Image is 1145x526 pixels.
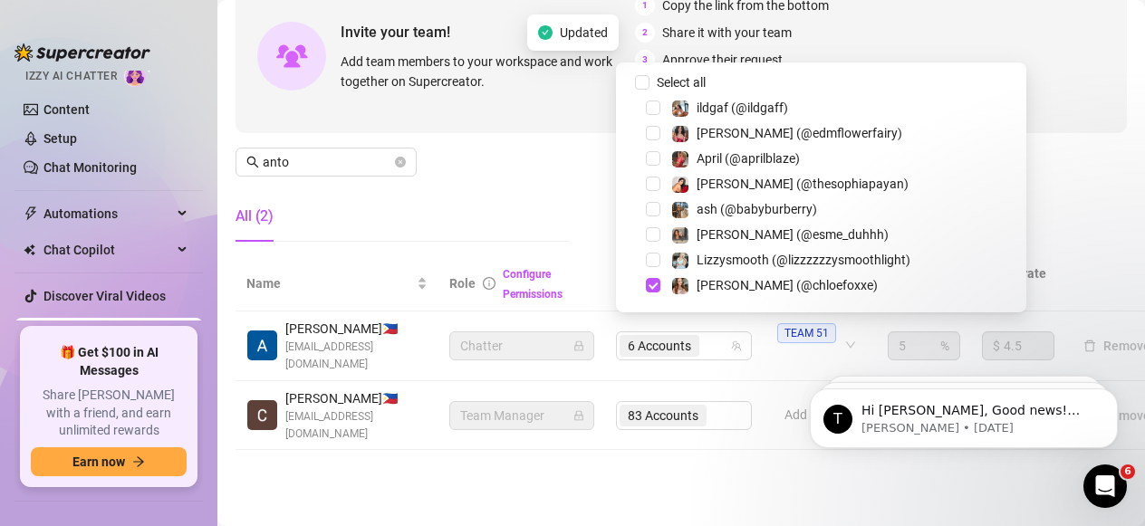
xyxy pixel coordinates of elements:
span: Add team members to your workspace and work together on Supercreator. [341,52,628,91]
img: logo-BBDzfeDw.svg [14,43,150,62]
span: team [731,340,742,351]
span: copy [891,96,904,109]
span: filter [853,270,871,297]
th: Hourly rate ($) [971,256,1065,311]
img: Camille Delos Santos [247,400,277,430]
span: Chatter [460,332,583,359]
span: 6 Accounts [628,336,691,356]
span: Approve their request [662,50,783,70]
img: Chat Copilot [24,244,35,256]
span: 3 [635,50,655,70]
span: [PERSON_NAME] 🇵🇭 [285,388,428,408]
span: [EMAIL_ADDRESS][DOMAIN_NAME] [285,408,428,443]
span: lock [573,340,584,351]
span: Izzy AI Chatter [25,68,117,85]
span: Creator accounts [616,273,736,293]
span: arrow-right [132,455,145,468]
img: Antonio Hernan Arabejo [247,330,277,360]
a: Content [43,102,90,117]
span: [EMAIL_ADDRESS][DOMAIN_NAME] [285,339,428,373]
a: Setup [43,131,77,146]
iframe: Intercom live chat [1083,464,1127,508]
span: Copy Link [911,96,967,110]
span: Team Manager [460,402,583,429]
span: Updated [560,23,608,43]
a: Configure Permissions [503,268,563,301]
span: Name [246,273,413,293]
span: filter [857,278,868,289]
span: info-circle [483,277,496,290]
span: Share [PERSON_NAME] with a friend, and earn unlimited rewards [31,387,187,440]
span: 2 [635,23,655,43]
span: question-circle [809,277,822,290]
iframe: Intercom notifications message [783,350,1145,477]
span: Earn now [72,454,125,469]
div: All (2) [236,206,274,227]
th: Commission (%) [877,256,971,311]
th: Name [236,256,438,311]
span: [PERSON_NAME] 🇵🇭 [285,319,428,339]
span: thunderbolt [24,206,38,221]
button: Copy Link [878,89,981,118]
span: check-circle [538,25,553,40]
span: search [246,156,259,168]
span: Automations [43,199,172,228]
span: filter [739,270,757,297]
span: 6 Accounts [620,335,699,357]
span: filter [743,278,754,289]
button: Earn nowarrow-right [31,447,187,476]
a: Discover Viral Videos [43,289,166,303]
a: Chat Monitoring [43,160,137,175]
span: Share it with your team [662,23,792,43]
span: 6 [1121,464,1135,479]
button: close-circle [395,157,406,167]
span: Invite your team! [341,21,635,43]
span: Chat Copilot [43,235,172,264]
img: AI Chatter [124,61,152,87]
span: lock [573,410,584,421]
input: Search members [263,152,391,172]
span: Role [449,276,476,291]
span: 🎁 Get $100 in AI Messages [31,344,187,379]
span: Tags [774,273,802,293]
span: TEAM 51 [777,323,836,343]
